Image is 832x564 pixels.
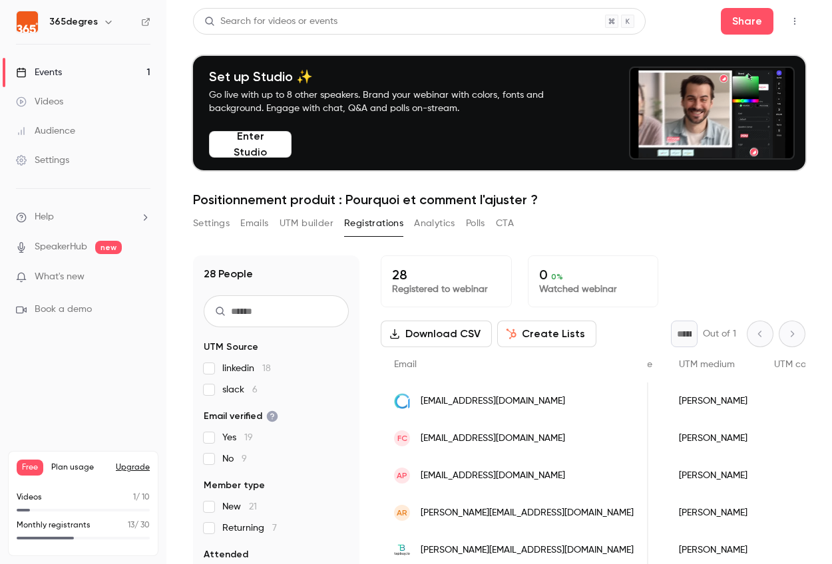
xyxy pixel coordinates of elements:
div: [PERSON_NAME] [666,382,761,420]
span: 21 [249,502,257,511]
span: 9 [242,454,247,464]
div: [PERSON_NAME] [666,420,761,457]
button: Create Lists [497,321,596,347]
span: AR [397,507,407,519]
button: Enter Studio [209,131,292,158]
span: new [95,241,122,254]
span: slack [222,383,258,396]
button: Emails [240,213,268,234]
span: UTM Source [204,341,258,354]
p: 28 [392,267,501,283]
span: Email verified [204,410,278,423]
button: UTM builder [280,213,333,234]
p: Registered to webinar [392,283,501,296]
h1: Positionnement produit : Pourquoi et comment l'ajuster ? [193,192,805,208]
span: 0 % [551,272,563,281]
span: UTM medium [679,360,735,369]
span: [PERSON_NAME][EMAIL_ADDRESS][DOMAIN_NAME] [421,543,634,557]
span: [PERSON_NAME][EMAIL_ADDRESS][DOMAIN_NAME] [421,506,634,520]
span: Returning [222,521,277,535]
p: / 10 [133,492,150,503]
p: Watched webinar [539,283,648,296]
p: 0 [539,267,648,283]
button: Polls [466,213,485,234]
span: Yes [222,431,253,444]
div: Events [16,66,62,79]
span: FC [397,432,407,444]
button: CTA [496,213,514,234]
img: tapbuy.io [394,542,410,558]
span: What's new [35,270,85,284]
div: Videos [16,95,63,108]
span: Member type [204,479,265,492]
p: Go live with up to 8 other speakers. Brand your webinar with colors, fonts and background. Engage... [209,88,575,115]
span: 6 [252,385,258,394]
div: [PERSON_NAME] [666,457,761,494]
span: 1 [133,493,136,501]
span: 13 [128,521,134,529]
p: Videos [17,492,42,503]
button: Upgrade [116,462,150,473]
span: No [222,452,247,466]
a: SpeakerHub [35,240,87,254]
span: AP [397,470,407,482]
span: Attended [204,548,248,561]
span: [EMAIL_ADDRESS][DOMAIN_NAME] [421,432,565,446]
button: Settings [193,213,230,234]
span: linkedin [222,362,271,375]
button: Download CSV [381,321,492,347]
p: Monthly registrants [17,519,91,531]
span: New [222,500,257,513]
h6: 365degres [49,15,98,29]
span: Help [35,210,54,224]
h1: 28 People [204,266,253,282]
span: 18 [262,364,271,373]
span: Plan usage [51,462,108,473]
button: Analytics [414,213,455,234]
span: 7 [272,523,277,533]
div: Settings [16,154,69,167]
h4: Set up Studio ✨ [209,69,575,84]
img: 365degres [17,11,38,33]
p: Out of 1 [703,327,736,341]
div: Audience [16,124,75,138]
p: / 30 [128,519,150,531]
div: [PERSON_NAME] [666,494,761,531]
span: [EMAIL_ADDRESS][DOMAIN_NAME] [421,469,565,483]
span: 19 [244,433,253,442]
img: addactis.com [394,393,410,409]
span: Free [17,460,43,476]
span: Email [394,360,417,369]
li: help-dropdown-opener [16,210,150,224]
span: Book a demo [35,303,92,317]
button: Share [721,8,773,35]
div: Search for videos or events [204,15,337,29]
span: [EMAIL_ADDRESS][DOMAIN_NAME] [421,394,565,408]
button: Registrations [344,213,403,234]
